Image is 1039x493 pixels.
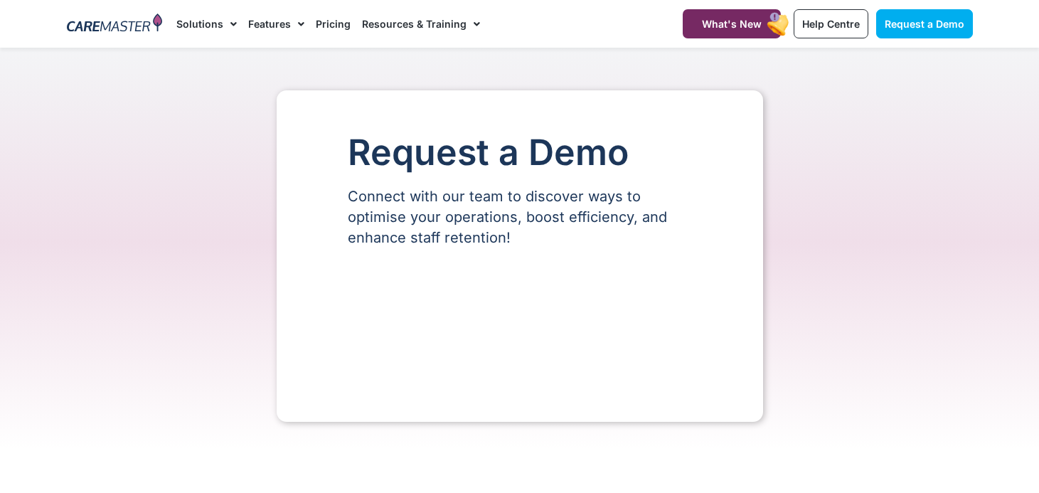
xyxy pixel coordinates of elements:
[348,272,692,379] iframe: Form 0
[683,9,781,38] a: What's New
[702,18,762,30] span: What's New
[794,9,868,38] a: Help Centre
[348,186,692,248] p: Connect with our team to discover ways to optimise your operations, boost efficiency, and enhance...
[802,18,860,30] span: Help Centre
[876,9,973,38] a: Request a Demo
[348,133,692,172] h1: Request a Demo
[67,14,163,35] img: CareMaster Logo
[885,18,964,30] span: Request a Demo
